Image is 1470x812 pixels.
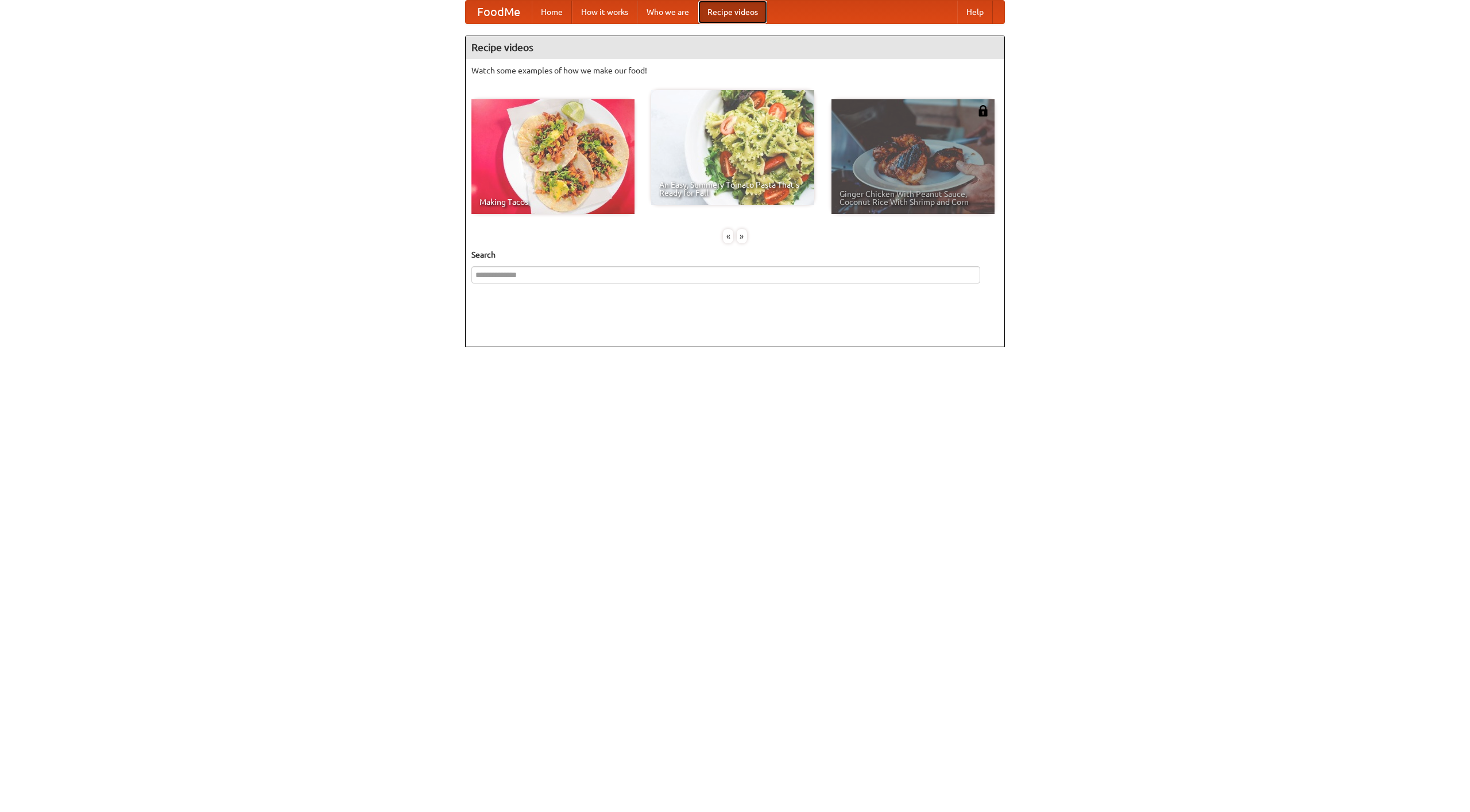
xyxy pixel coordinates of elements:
a: An Easy, Summery Tomato Pasta That's Ready for Fall [651,90,814,205]
a: How it works [572,1,637,24]
img: 483408.png [977,105,989,116]
h5: Search [471,249,999,261]
span: An Easy, Summery Tomato Pasta That's Ready for Fall [659,181,806,197]
p: Watch some examples of how we make our food! [471,65,999,76]
a: Making Tacos [471,99,635,214]
div: « [723,229,733,243]
a: Home [532,1,572,24]
span: Making Tacos [479,198,626,206]
a: Help [957,1,993,24]
a: Who we are [637,1,698,24]
a: Recipe videos [698,1,767,24]
h4: Recipe videos [466,36,1004,59]
div: » [737,229,747,243]
a: FoodMe [466,1,532,24]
